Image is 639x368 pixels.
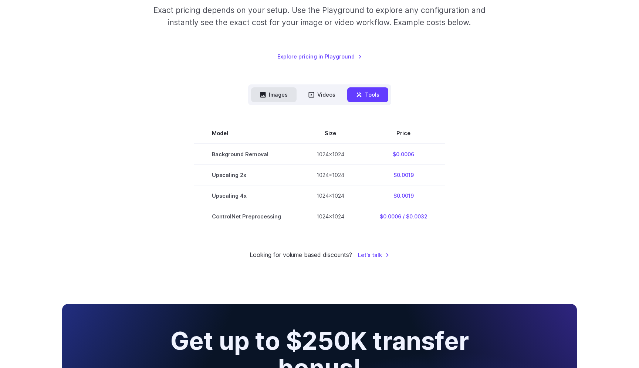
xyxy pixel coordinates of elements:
button: Images [251,87,297,102]
small: Looking for volume based discounts? [250,250,352,260]
td: $0.0006 / $0.0032 [362,206,445,227]
td: $0.0006 [362,144,445,165]
td: Upscaling 4x [194,185,299,206]
th: Size [299,123,362,144]
td: $0.0019 [362,164,445,185]
td: 1024x1024 [299,206,362,227]
th: Price [362,123,445,144]
td: 1024x1024 [299,144,362,165]
th: Model [194,123,299,144]
td: Upscaling 2x [194,164,299,185]
td: 1024x1024 [299,164,362,185]
p: Exact pricing depends on your setup. Use the Playground to explore any configuration and instantl... [139,4,500,29]
button: Videos [300,87,344,102]
td: $0.0019 [362,185,445,206]
a: Explore pricing in Playground [277,52,362,61]
button: Tools [347,87,388,102]
td: Background Removal [194,144,299,165]
td: 1024x1024 [299,185,362,206]
td: ControlNet Preprocessing [194,206,299,227]
a: Let's talk [358,251,389,259]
